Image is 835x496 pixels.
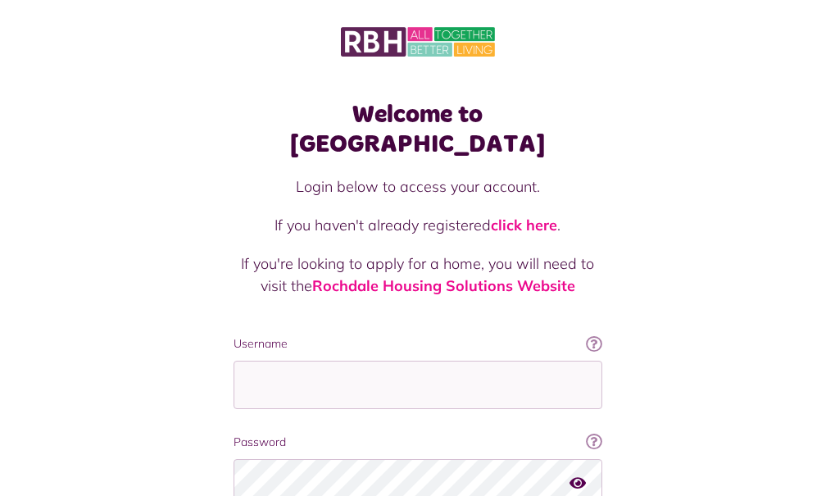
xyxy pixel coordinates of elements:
[234,214,602,236] p: If you haven't already registered .
[341,25,495,59] img: MyRBH
[234,100,602,159] h1: Welcome to [GEOGRAPHIC_DATA]
[491,216,557,234] a: click here
[234,175,602,198] p: Login below to access your account.
[234,335,602,353] label: Username
[312,276,575,295] a: Rochdale Housing Solutions Website
[234,434,602,451] label: Password
[234,253,602,297] p: If you're looking to apply for a home, you will need to visit the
